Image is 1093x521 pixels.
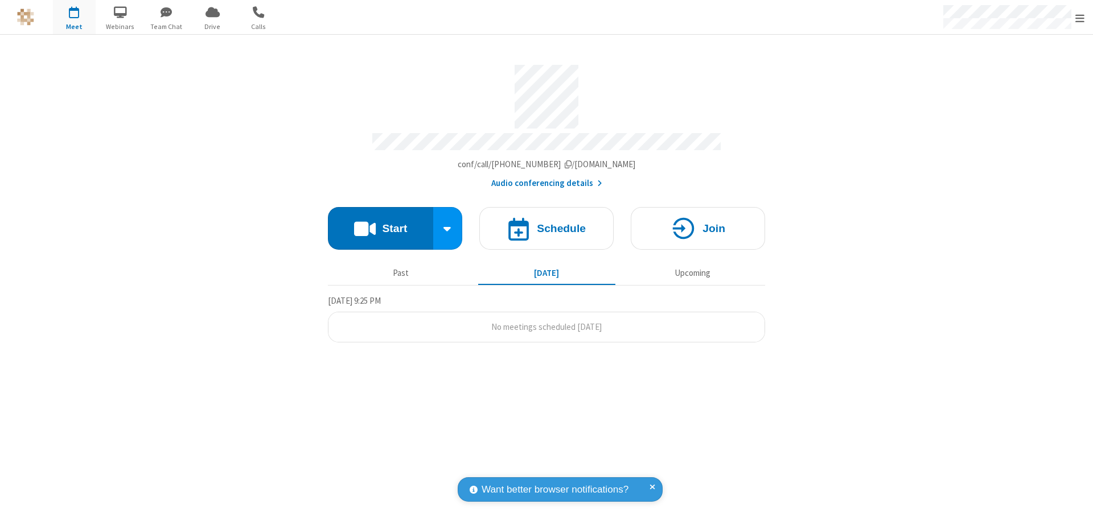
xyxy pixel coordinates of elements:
[702,223,725,234] h4: Join
[328,56,765,190] section: Account details
[479,207,614,250] button: Schedule
[433,207,463,250] div: Start conference options
[328,207,433,250] button: Start
[482,482,628,497] span: Want better browser notifications?
[191,22,234,32] span: Drive
[237,22,280,32] span: Calls
[491,321,602,332] span: No meetings scheduled [DATE]
[478,262,615,284] button: [DATE]
[328,295,381,306] span: [DATE] 9:25 PM
[53,22,96,32] span: Meet
[491,177,602,190] button: Audio conferencing details
[382,223,407,234] h4: Start
[537,223,586,234] h4: Schedule
[332,262,470,284] button: Past
[17,9,34,26] img: QA Selenium DO NOT DELETE OR CHANGE
[328,294,765,343] section: Today's Meetings
[624,262,761,284] button: Upcoming
[631,207,765,250] button: Join
[458,158,636,171] button: Copy my meeting room linkCopy my meeting room link
[458,159,636,169] span: Copy my meeting room link
[99,22,142,32] span: Webinars
[145,22,188,32] span: Team Chat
